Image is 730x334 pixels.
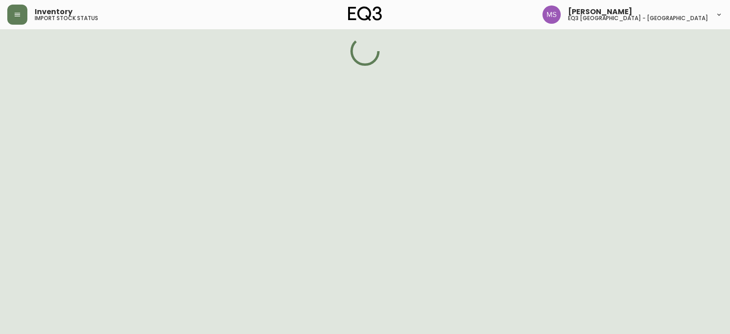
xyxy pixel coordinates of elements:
[568,16,708,21] h5: eq3 [GEOGRAPHIC_DATA] - [GEOGRAPHIC_DATA]
[35,8,73,16] span: Inventory
[35,16,98,21] h5: import stock status
[542,5,561,24] img: 1b6e43211f6f3cc0b0729c9049b8e7af
[348,6,382,21] img: logo
[568,8,632,16] span: [PERSON_NAME]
